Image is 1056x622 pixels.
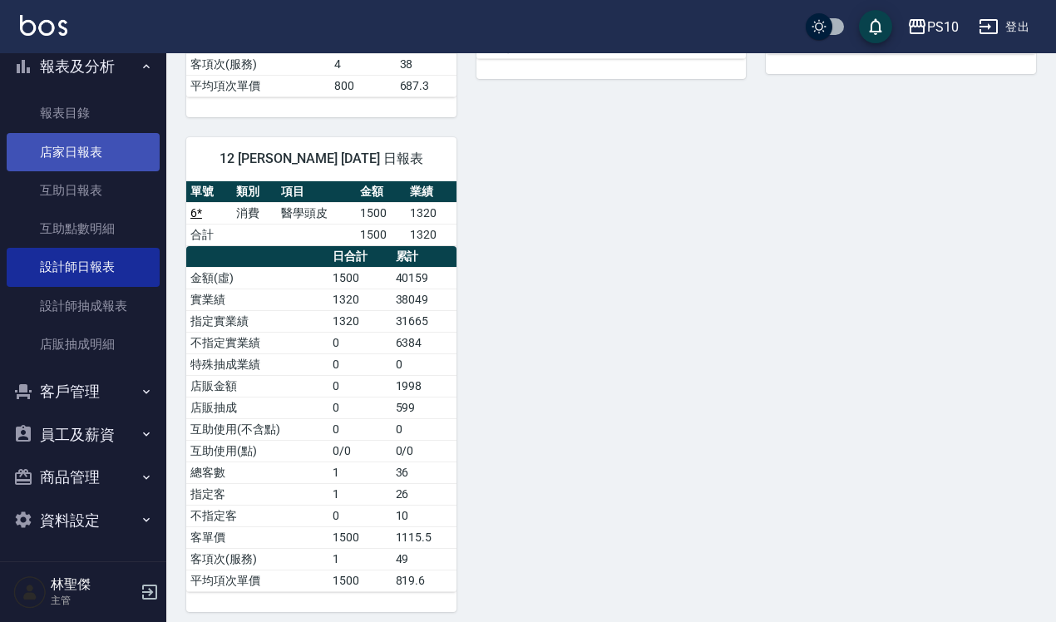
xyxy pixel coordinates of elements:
span: 12 [PERSON_NAME] [DATE] 日報表 [206,151,437,167]
td: 38 [396,53,456,75]
p: 主管 [51,593,136,608]
td: 40159 [392,267,456,289]
td: 6384 [392,332,456,353]
td: 1 [328,462,391,483]
button: 報表及分析 [7,45,160,88]
td: 1500 [328,526,391,548]
td: 0/0 [328,440,391,462]
td: 26 [392,483,456,505]
td: 1500 [328,267,391,289]
a: 互助點數明細 [7,210,160,248]
img: Logo [20,15,67,36]
td: 4 [330,53,396,75]
td: 36 [392,462,456,483]
td: 819.6 [392,570,456,591]
th: 業績 [406,181,456,203]
td: 1115.5 [392,526,456,548]
td: 1500 [356,202,406,224]
td: 互助使用(點) [186,440,328,462]
td: 1 [328,483,391,505]
div: PS10 [927,17,959,37]
th: 日合計 [328,246,391,268]
td: 指定客 [186,483,328,505]
th: 單號 [186,181,232,203]
td: 醫學頭皮 [277,202,356,224]
td: 1500 [356,224,406,245]
td: 平均項次單價 [186,570,328,591]
button: 登出 [972,12,1036,42]
a: 店販抽成明細 [7,325,160,363]
td: 10 [392,505,456,526]
td: 1320 [328,310,391,332]
td: 實業績 [186,289,328,310]
img: Person [13,575,47,609]
td: 0 [392,418,456,440]
td: 消費 [232,202,278,224]
td: 1500 [328,570,391,591]
td: 0 [328,397,391,418]
td: 客項次(服務) [186,548,328,570]
td: 0 [328,418,391,440]
button: 商品管理 [7,456,160,499]
td: 0 [328,353,391,375]
td: 客單價 [186,526,328,548]
button: 資料設定 [7,499,160,542]
table: a dense table [186,246,456,592]
table: a dense table [186,181,456,246]
td: 1320 [328,289,391,310]
td: 0/0 [392,440,456,462]
td: 599 [392,397,456,418]
td: 客項次(服務) [186,53,330,75]
a: 店家日報表 [7,133,160,171]
td: 0 [392,353,456,375]
td: 0 [328,505,391,526]
td: 總客數 [186,462,328,483]
a: 設計師抽成報表 [7,287,160,325]
h5: 林聖傑 [51,576,136,593]
td: 38049 [392,289,456,310]
td: 0 [328,332,391,353]
td: 特殊抽成業績 [186,353,328,375]
td: 平均項次單價 [186,75,330,96]
td: 31665 [392,310,456,332]
th: 金額 [356,181,406,203]
td: 1320 [406,224,456,245]
button: PS10 [901,10,965,44]
td: 49 [392,548,456,570]
a: 互助日報表 [7,171,160,210]
td: 1 [328,548,391,570]
th: 累計 [392,246,456,268]
td: 互助使用(不含點) [186,418,328,440]
button: 員工及薪資 [7,413,160,457]
td: 店販金額 [186,375,328,397]
a: 報表目錄 [7,94,160,132]
td: 合計 [186,224,232,245]
td: 指定實業績 [186,310,328,332]
th: 項目 [277,181,356,203]
td: 店販抽成 [186,397,328,418]
td: 687.3 [396,75,456,96]
td: 金額(虛) [186,267,328,289]
th: 類別 [232,181,278,203]
td: 800 [330,75,396,96]
button: 客戶管理 [7,370,160,413]
td: 1320 [406,202,456,224]
button: save [859,10,892,43]
a: 設計師日報表 [7,248,160,286]
td: 0 [328,375,391,397]
td: 不指定實業績 [186,332,328,353]
td: 1998 [392,375,456,397]
td: 不指定客 [186,505,328,526]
